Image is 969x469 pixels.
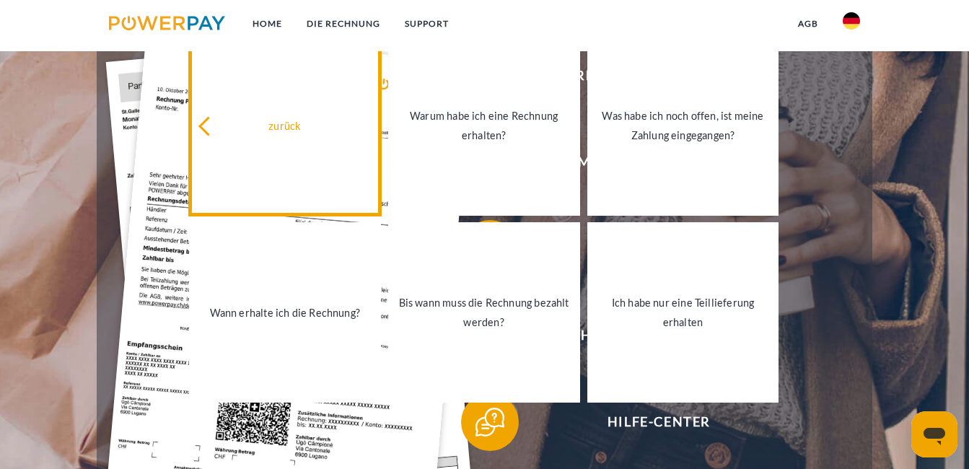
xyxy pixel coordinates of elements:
[393,11,461,37] a: SUPPORT
[109,16,225,30] img: logo-powerpay.svg
[397,106,571,145] div: Warum habe ich eine Rechnung erhalten?
[843,12,860,30] img: de
[294,11,393,37] a: DIE RECHNUNG
[911,411,957,457] iframe: Schaltfläche zum Öffnen des Messaging-Fensters
[786,11,830,37] a: agb
[461,393,836,451] button: Hilfe-Center
[397,293,571,332] div: Bis wann muss die Rechnung bezahlt werden?
[596,293,771,332] div: Ich habe nur eine Teillieferung erhalten
[240,11,294,37] a: Home
[482,393,836,451] span: Hilfe-Center
[596,106,771,145] div: Was habe ich noch offen, ist meine Zahlung eingegangen?
[198,116,372,136] div: zurück
[198,302,372,322] div: Wann erhalte ich die Rechnung?
[587,35,779,216] a: Was habe ich noch offen, ist meine Zahlung eingegangen?
[472,404,508,440] img: qb_help.svg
